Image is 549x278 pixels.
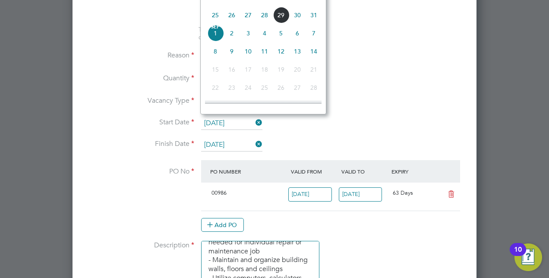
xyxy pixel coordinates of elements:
[273,79,289,96] span: 26
[86,139,194,148] label: Finish Date
[514,250,522,261] div: 10
[289,25,306,41] span: 6
[256,61,273,78] span: 18
[224,98,240,114] span: 30
[240,7,256,23] span: 27
[224,7,240,23] span: 26
[207,25,224,29] span: Sep
[201,218,244,232] button: Add PO
[389,164,440,179] div: Expiry
[86,96,194,105] label: Vacancy Type
[240,61,256,78] span: 17
[514,243,542,271] button: Open Resource Center, 10 new notifications
[273,43,289,60] span: 12
[86,167,194,176] label: PO No
[339,187,382,202] input: Select one
[306,79,322,96] span: 28
[201,139,262,152] input: Select one
[289,164,339,179] div: Valid From
[339,164,390,179] div: Valid To
[306,7,322,23] span: 31
[207,43,224,60] span: 8
[211,189,227,196] span: 00986
[240,79,256,96] span: 24
[273,7,289,23] span: 29
[288,187,332,202] input: Select one
[240,43,256,60] span: 10
[207,61,224,78] span: 15
[201,117,262,130] input: Select one
[207,25,224,41] span: 1
[224,43,240,60] span: 9
[306,43,322,60] span: 14
[273,61,289,78] span: 19
[256,25,273,41] span: 4
[306,61,322,78] span: 21
[224,25,240,41] span: 2
[256,7,273,23] span: 28
[208,164,289,179] div: PO Number
[86,51,194,60] label: Reason
[86,241,194,250] label: Description
[240,25,256,41] span: 3
[289,61,306,78] span: 20
[273,25,289,41] span: 5
[207,7,224,23] span: 25
[207,98,224,114] span: 29
[306,25,322,41] span: 7
[86,118,194,127] label: Start Date
[199,25,315,41] span: The status determination for this position can be updated after creating the vacancy
[289,79,306,96] span: 27
[207,79,224,96] span: 22
[224,61,240,78] span: 16
[289,43,306,60] span: 13
[256,79,273,96] span: 25
[289,7,306,23] span: 30
[224,79,240,96] span: 23
[256,43,273,60] span: 11
[86,74,194,83] label: Quantity
[393,189,413,196] span: 63 Days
